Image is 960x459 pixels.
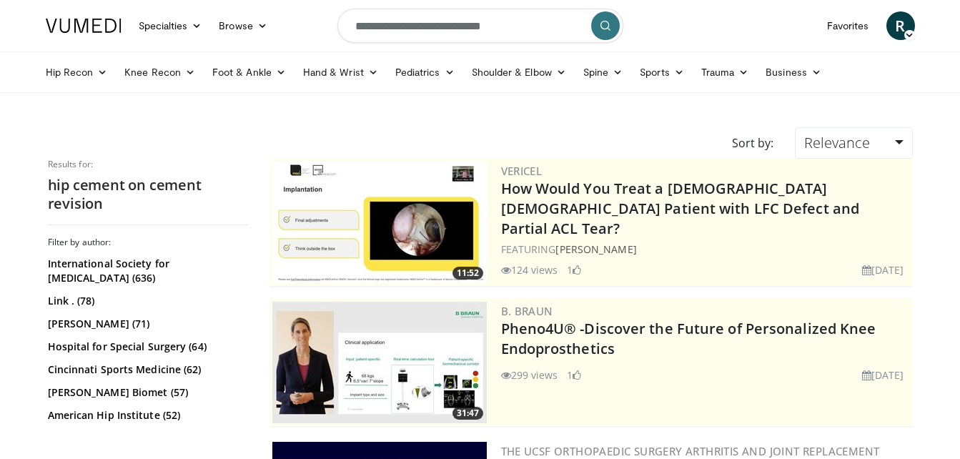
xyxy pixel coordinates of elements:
[48,385,244,400] a: [PERSON_NAME] Biomet (57)
[387,58,463,87] a: Pediatrics
[501,179,860,238] a: How Would You Treat a [DEMOGRAPHIC_DATA] [DEMOGRAPHIC_DATA] Patient with LFC Defect and Partial A...
[804,133,870,152] span: Relevance
[272,162,487,283] img: 62f325f7-467e-4e39-9fa8-a2cb7d050ecd.300x170_q85_crop-smart_upscale.jpg
[501,262,558,277] li: 124 views
[452,407,483,420] span: 31:47
[721,127,784,159] div: Sort by:
[501,367,558,382] li: 299 views
[501,304,553,318] a: B. Braun
[862,262,904,277] li: [DATE]
[48,257,244,285] a: International Society for [MEDICAL_DATA] (636)
[48,176,248,213] h2: hip cement on cement revision
[501,164,543,178] a: Vericel
[337,9,623,43] input: Search topics, interventions
[295,58,387,87] a: Hand & Wrist
[272,162,487,283] a: 11:52
[575,58,631,87] a: Spine
[272,302,487,423] a: 31:47
[631,58,693,87] a: Sports
[757,58,830,87] a: Business
[48,294,244,308] a: Link . (78)
[567,262,581,277] li: 1
[501,242,910,257] div: FEATURING
[48,408,244,423] a: American Hip Institute (52)
[48,237,248,248] h3: Filter by author:
[452,267,483,280] span: 11:52
[46,19,122,33] img: VuMedi Logo
[204,58,295,87] a: Foot & Ankle
[48,362,244,377] a: Cincinnati Sports Medicine (62)
[130,11,211,40] a: Specialties
[37,58,117,87] a: Hip Recon
[862,367,904,382] li: [DATE]
[795,127,912,159] a: Relevance
[463,58,575,87] a: Shoulder & Elbow
[116,58,204,87] a: Knee Recon
[48,317,244,331] a: [PERSON_NAME] (71)
[555,242,636,256] a: [PERSON_NAME]
[886,11,915,40] a: R
[567,367,581,382] li: 1
[272,302,487,423] img: 2c749dd2-eaed-4ec0-9464-a41d4cc96b76.300x170_q85_crop-smart_upscale.jpg
[501,319,876,358] a: Pheno4U® -Discover the Future of Personalized Knee Endoprosthetics
[693,58,758,87] a: Trauma
[210,11,276,40] a: Browse
[48,159,248,170] p: Results for:
[48,340,244,354] a: Hospital for Special Surgery (64)
[818,11,878,40] a: Favorites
